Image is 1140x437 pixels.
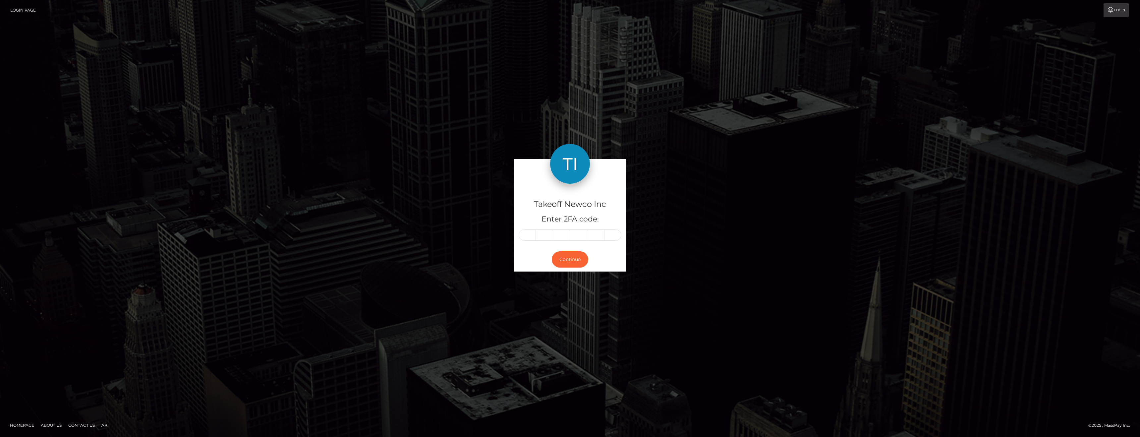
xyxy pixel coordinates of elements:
a: API [99,420,111,430]
div: © 2025 , MassPay Inc. [1088,422,1135,429]
a: About Us [38,420,64,430]
img: Takeoff Newco Inc [550,144,590,184]
a: Homepage [7,420,37,430]
h5: Enter 2FA code: [519,214,621,224]
a: Contact Us [66,420,97,430]
button: Continue [552,251,588,268]
h4: Takeoff Newco Inc [519,199,621,210]
a: Login [1104,3,1129,17]
a: Login Page [10,3,36,17]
